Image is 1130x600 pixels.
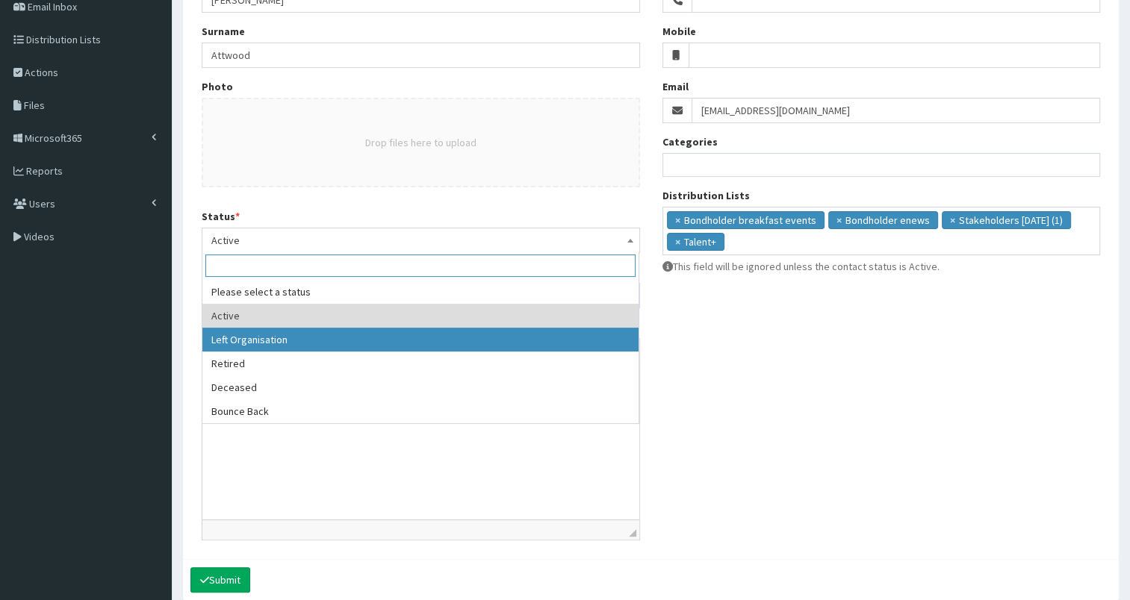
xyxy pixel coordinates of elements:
li: Please select a status [202,280,639,304]
p: This field will be ignored unless the contact status is Active. [662,259,1101,274]
li: Stakeholders May 2023 (1) [942,211,1071,229]
li: Active [202,304,639,328]
li: Bounce Back [202,399,639,423]
label: Surname [202,24,245,39]
li: Bondholder breakfast events [667,211,825,229]
span: Drag to resize [629,529,636,537]
li: Left Organisation [202,328,639,351]
iframe: Rich Text Editor, notes [202,370,639,519]
span: × [675,213,680,228]
span: Actions [25,66,58,79]
span: Reports [26,164,63,178]
label: Categories [662,134,718,149]
li: Talent+ [667,233,724,251]
span: × [675,234,680,249]
label: Status [202,209,240,224]
label: Mobile [662,24,696,39]
button: Drop files here to upload [365,135,476,150]
span: × [950,213,955,228]
li: Deceased [202,375,639,399]
span: Files [24,99,45,112]
label: Email [662,79,689,94]
span: Active [202,228,640,253]
button: Submit [190,567,250,593]
span: Users [29,197,55,210]
span: Videos [24,230,55,243]
label: Photo [202,79,233,94]
span: Active [211,230,630,251]
span: Distribution Lists [26,33,101,46]
li: Retired [202,351,639,375]
label: Distribution Lists [662,188,750,203]
span: × [836,213,842,228]
li: Bondholder enews [828,211,938,229]
span: Microsoft365 [25,131,82,145]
